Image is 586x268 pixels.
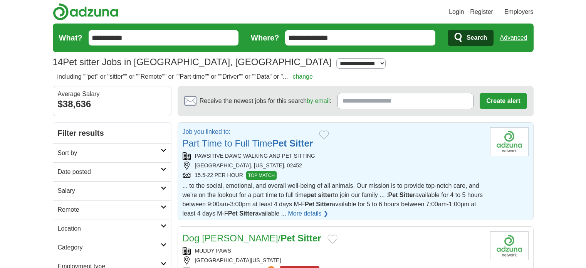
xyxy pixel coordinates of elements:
div: MUDDY PAWS [183,247,484,255]
strong: Pet [305,201,314,207]
button: Add to favorite jobs [327,234,337,244]
strong: Sitter [289,138,313,148]
strong: sitter [318,192,333,198]
strong: Sitter [297,233,321,243]
div: PAWSITIVE DAWG WALKING AND PET SITTING [183,152,484,160]
h2: Filter results [53,123,171,143]
strong: Pet [228,210,238,217]
strong: Pet [280,233,295,243]
div: 15.5-22 PER HOUR [183,171,484,180]
a: Employers [504,7,534,17]
strong: Pet [388,192,398,198]
span: ... to the social, emotional, and overall well-being of all animals. Our mission is to provide to... [183,182,483,217]
div: [GEOGRAPHIC_DATA][US_STATE] [183,256,484,265]
a: Advanced [500,30,527,46]
a: Register [470,7,493,17]
strong: Sitter [400,192,415,198]
h2: including ""pet" or "sitter"" or ""Remote"" or ""Part-time"" or ""Driver"" or ""Data" or "... [57,72,313,81]
span: 14 [53,55,63,69]
a: by email [307,98,330,104]
a: Remote [53,200,171,219]
button: Add to favorite jobs [319,130,329,140]
h2: Salary [58,186,161,196]
strong: Sitter [316,201,332,207]
button: Search [448,30,494,46]
a: Login [449,7,464,17]
strong: Sitter [239,210,255,217]
h2: Date posted [58,167,161,177]
a: Location [53,219,171,238]
button: Create alert [480,93,527,109]
h2: Remote [58,205,161,214]
span: Receive the newest jobs for this search : [200,96,331,106]
label: What? [59,32,82,44]
img: Company logo [490,231,529,260]
img: Adzuna logo [53,3,118,20]
a: Category [53,238,171,257]
a: Dog [PERSON_NAME]/Pet Sitter [183,233,321,243]
span: Search [467,30,487,46]
a: Part Time to Full TimePet Sitter [183,138,313,148]
label: Where? [251,32,279,44]
img: Company logo [490,127,529,156]
a: Sort by [53,143,171,162]
a: change [292,73,313,80]
div: Average Salary [58,91,166,97]
a: Date posted [53,162,171,181]
strong: pet [307,192,316,198]
span: TOP MATCH [246,171,277,180]
strong: Pet [272,138,287,148]
h2: Sort by [58,148,161,158]
div: $38,636 [58,97,166,111]
h1: Pet sitter Jobs in [GEOGRAPHIC_DATA], [GEOGRAPHIC_DATA] [53,57,332,67]
div: [GEOGRAPHIC_DATA], [US_STATE], 02452 [183,162,484,170]
h2: Location [58,224,161,233]
a: Salary [53,181,171,200]
p: Job you linked to: [183,127,313,137]
h2: Category [58,243,161,252]
a: More details ❯ [288,209,328,218]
